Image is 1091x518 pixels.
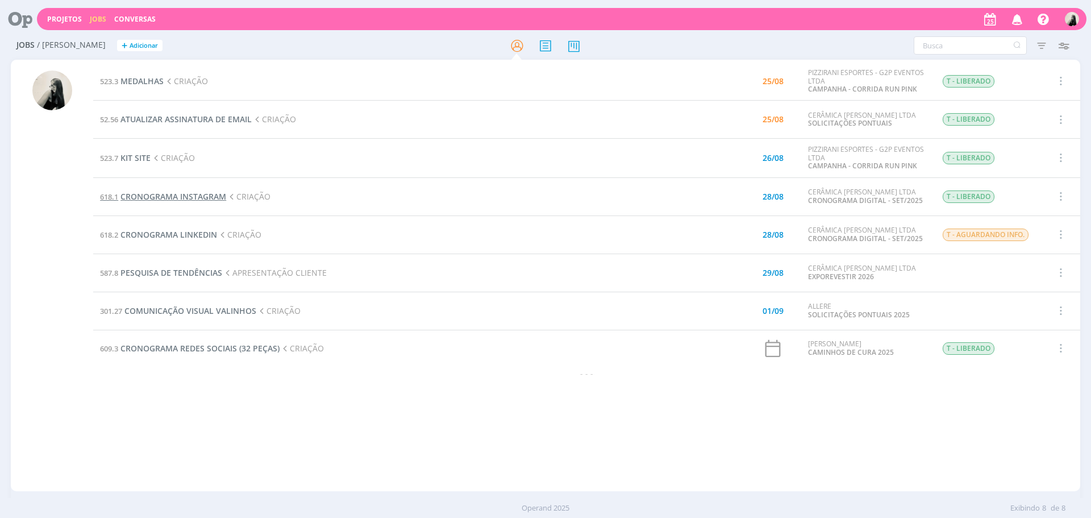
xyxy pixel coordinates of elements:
[763,269,784,277] div: 29/08
[100,305,256,316] a: 301.27COMUNICAÇÃO VISUAL VALINHOS
[111,15,159,24] button: Conversas
[943,75,994,88] span: T - LIBERADO
[120,343,280,354] span: CRONOGRAMA REDES SOCIAIS (32 PEÇAS)
[120,114,252,125] span: ATUALIZAR ASSINATURA DE EMAIL
[32,71,72,110] img: R
[808,302,925,319] div: ALLERE
[943,342,994,355] span: T - LIBERADO
[164,76,208,86] span: CRIAÇÃO
[217,229,261,240] span: CRIAÇÃO
[1010,503,1040,514] span: Exibindo
[943,190,994,203] span: T - LIBERADO
[100,230,118,240] span: 618.2
[120,267,222,278] span: PESQUISA DE TENDÊNCIAS
[1061,503,1065,514] span: 8
[763,193,784,201] div: 28/08
[100,76,164,86] a: 523.3MEDALHAS
[222,267,327,278] span: APRESENTAÇÃO CLIENTE
[100,343,280,354] a: 609.3CRONOGRAMA REDES SOCIAIS (32 PEÇAS)
[120,191,226,202] span: CRONOGRAMA INSTAGRAM
[100,268,118,278] span: 587.8
[120,229,217,240] span: CRONOGRAMA LINKEDIN
[808,84,917,94] a: CAMPANHA - CORRIDA RUN PINK
[808,196,923,205] a: CRONOGRAMA DIGITAL - SET/2025
[1065,12,1079,26] img: R
[44,15,85,24] button: Projetos
[100,306,122,316] span: 301.27
[1064,9,1080,29] button: R
[1051,503,1059,514] span: de
[16,40,35,50] span: Jobs
[47,14,82,24] a: Projetos
[808,310,910,320] a: SOLICITAÇÕES PONTUAIS 2025
[124,305,256,316] span: COMUNICAÇÃO VISUAL VALINHOS
[100,153,118,163] span: 523.7
[808,264,925,281] div: CERÂMICA [PERSON_NAME] LTDA
[100,229,217,240] a: 618.2CRONOGRAMA LINKEDIN
[943,113,994,126] span: T - LIBERADO
[90,14,106,24] a: Jobs
[808,188,925,205] div: CERÂMICA [PERSON_NAME] LTDA
[808,69,925,93] div: PIZZIRANI ESPORTES - G2P EVENTOS LTDA
[86,15,110,24] button: Jobs
[252,114,296,125] span: CRIAÇÃO
[117,40,163,52] button: +Adicionar
[943,152,994,164] span: T - LIBERADO
[808,161,917,171] a: CAMPANHA - CORRIDA RUN PINK
[114,14,156,24] a: Conversas
[943,229,1028,241] span: T - AGUARDANDO INFO.
[122,40,127,52] span: +
[100,192,118,202] span: 618.1
[226,191,270,202] span: CRIAÇÃO
[256,305,301,316] span: CRIAÇÃO
[808,226,925,243] div: CERÂMICA [PERSON_NAME] LTDA
[100,152,151,163] a: 523.7KIT SITE
[120,152,151,163] span: KIT SITE
[763,307,784,315] div: 01/09
[120,76,164,86] span: MEDALHAS
[100,191,226,202] a: 618.1CRONOGRAMA INSTAGRAM
[914,36,1027,55] input: Busca
[100,76,118,86] span: 523.3
[763,231,784,239] div: 28/08
[808,118,892,128] a: SOLICITAÇÕES PONTUAIS
[280,343,324,354] span: CRIAÇÃO
[763,154,784,162] div: 26/08
[37,40,106,50] span: / [PERSON_NAME]
[808,347,894,357] a: CAMINHOS DE CURA 2025
[763,115,784,123] div: 25/08
[130,42,158,49] span: Adicionar
[808,340,925,357] div: [PERSON_NAME]
[100,114,252,125] a: 52.56ATUALIZAR ASSINATURA DE EMAIL
[808,234,923,243] a: CRONOGRAMA DIGITAL - SET/2025
[100,267,222,278] a: 587.8PESQUISA DE TENDÊNCIAS
[93,367,1080,379] div: - - -
[808,272,874,281] a: EXPOREVESTIR 2026
[808,111,925,128] div: CERÂMICA [PERSON_NAME] LTDA
[100,343,118,354] span: 609.3
[808,146,925,170] div: PIZZIRANI ESPORTES - G2P EVENTOS LTDA
[1042,503,1046,514] span: 8
[100,114,118,125] span: 52.56
[151,152,195,163] span: CRIAÇÃO
[763,77,784,85] div: 25/08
